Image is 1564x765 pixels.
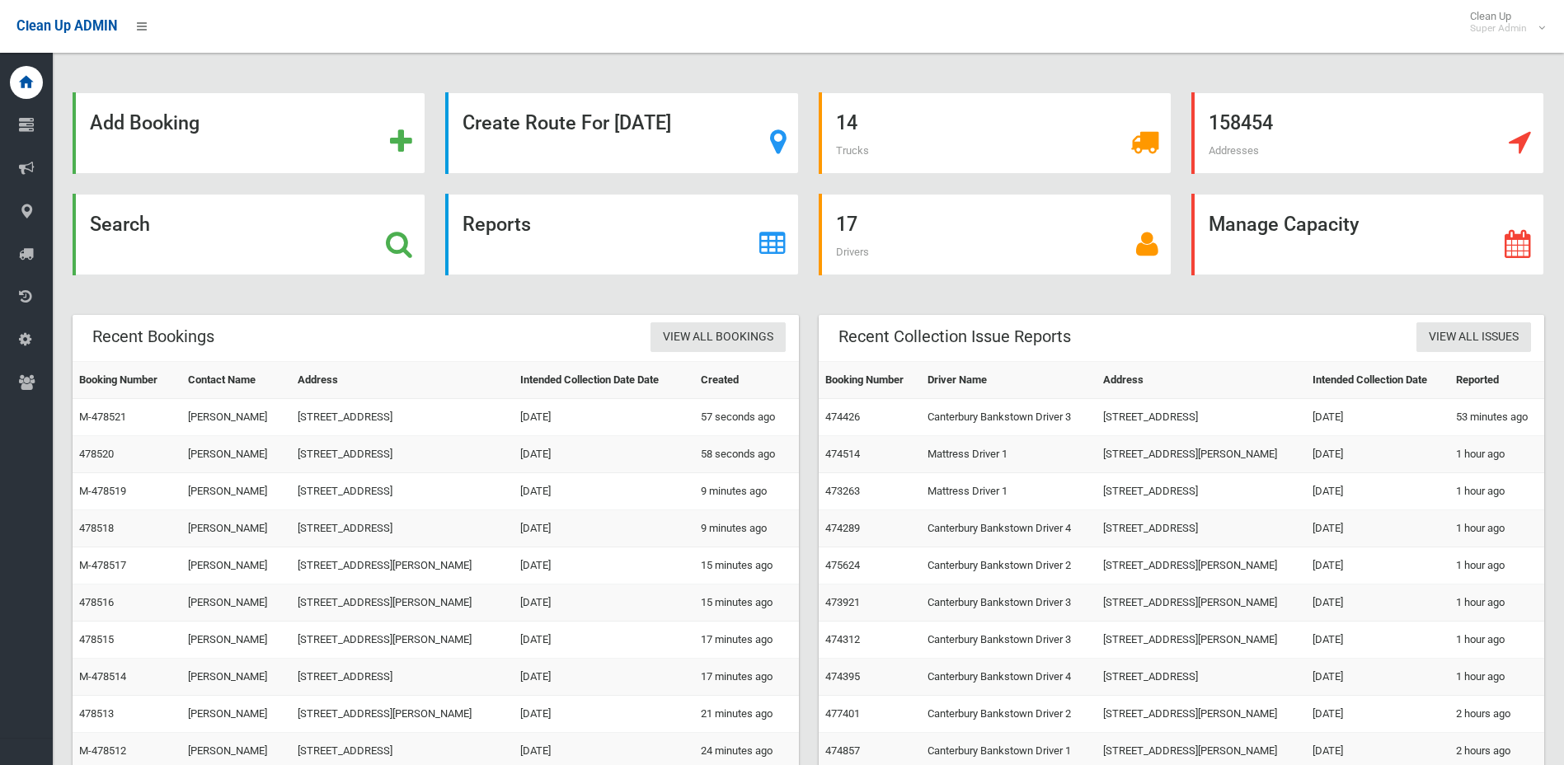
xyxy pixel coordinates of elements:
span: Drivers [836,246,869,258]
td: [STREET_ADDRESS] [1097,659,1306,696]
td: 17 minutes ago [694,622,798,659]
td: [DATE] [514,510,694,547]
td: [DATE] [1306,696,1449,733]
td: 1 hour ago [1449,547,1544,584]
span: Addresses [1209,144,1259,157]
td: 2 hours ago [1449,696,1544,733]
td: [DATE] [514,584,694,622]
td: [STREET_ADDRESS] [291,436,514,473]
th: Reported [1449,362,1544,399]
td: 15 minutes ago [694,584,798,622]
td: Canterbury Bankstown Driver 4 [921,659,1097,696]
td: [STREET_ADDRESS] [1097,399,1306,436]
td: [DATE] [514,436,694,473]
th: Intended Collection Date [1306,362,1449,399]
strong: 17 [836,213,857,236]
td: Canterbury Bankstown Driver 2 [921,547,1097,584]
td: [PERSON_NAME] [181,473,291,510]
a: 474426 [825,411,860,423]
td: [DATE] [514,622,694,659]
td: 1 hour ago [1449,436,1544,473]
a: M-478519 [79,485,126,497]
td: [DATE] [1306,622,1449,659]
strong: Manage Capacity [1209,213,1359,236]
strong: Add Booking [90,111,200,134]
a: 478515 [79,633,114,645]
small: Super Admin [1470,22,1527,35]
a: View All Bookings [650,322,786,353]
td: [STREET_ADDRESS] [291,510,514,547]
td: [STREET_ADDRESS] [291,659,514,696]
td: 9 minutes ago [694,510,798,547]
td: 9 minutes ago [694,473,798,510]
td: 1 hour ago [1449,622,1544,659]
td: [DATE] [514,696,694,733]
th: Contact Name [181,362,291,399]
td: Mattress Driver 1 [921,473,1097,510]
td: [DATE] [1306,659,1449,696]
td: Canterbury Bankstown Driver 3 [921,584,1097,622]
a: 474395 [825,670,860,683]
strong: 14 [836,111,857,134]
td: [STREET_ADDRESS][PERSON_NAME] [291,622,514,659]
td: [STREET_ADDRESS][PERSON_NAME] [291,547,514,584]
td: [PERSON_NAME] [181,622,291,659]
td: [DATE] [1306,547,1449,584]
header: Recent Collection Issue Reports [819,321,1091,353]
a: M-478521 [79,411,126,423]
th: Created [694,362,798,399]
a: 478513 [79,707,114,720]
strong: Create Route For [DATE] [463,111,671,134]
td: [STREET_ADDRESS] [1097,510,1306,547]
strong: 158454 [1209,111,1273,134]
td: [DATE] [1306,584,1449,622]
a: Manage Capacity [1191,194,1544,275]
a: 474514 [825,448,860,460]
td: [DATE] [1306,436,1449,473]
td: [STREET_ADDRESS] [1097,473,1306,510]
td: 21 minutes ago [694,696,798,733]
a: 474289 [825,522,860,534]
td: [DATE] [1306,399,1449,436]
th: Intended Collection Date Date [514,362,694,399]
td: 15 minutes ago [694,547,798,584]
a: 475624 [825,559,860,571]
th: Booking Number [73,362,181,399]
a: Reports [445,194,798,275]
td: Canterbury Bankstown Driver 3 [921,399,1097,436]
a: 473921 [825,596,860,608]
td: [STREET_ADDRESS][PERSON_NAME] [1097,584,1306,622]
td: [STREET_ADDRESS] [291,399,514,436]
td: Mattress Driver 1 [921,436,1097,473]
td: [STREET_ADDRESS][PERSON_NAME] [291,584,514,622]
td: 1 hour ago [1449,584,1544,622]
td: [DATE] [514,473,694,510]
td: 1 hour ago [1449,659,1544,696]
strong: Search [90,213,150,236]
td: 53 minutes ago [1449,399,1544,436]
a: 14 Trucks [819,92,1172,174]
td: [STREET_ADDRESS][PERSON_NAME] [291,696,514,733]
a: 158454 Addresses [1191,92,1544,174]
td: [PERSON_NAME] [181,584,291,622]
td: 57 seconds ago [694,399,798,436]
strong: Reports [463,213,531,236]
span: Clean Up ADMIN [16,18,117,34]
td: [DATE] [514,659,694,696]
span: Trucks [836,144,869,157]
a: 17 Drivers [819,194,1172,275]
td: [DATE] [1306,473,1449,510]
a: Create Route For [DATE] [445,92,798,174]
td: Canterbury Bankstown Driver 4 [921,510,1097,547]
a: Search [73,194,425,275]
td: [PERSON_NAME] [181,696,291,733]
td: [STREET_ADDRESS][PERSON_NAME] [1097,622,1306,659]
td: 1 hour ago [1449,510,1544,547]
td: [PERSON_NAME] [181,547,291,584]
td: [STREET_ADDRESS] [291,473,514,510]
td: Canterbury Bankstown Driver 2 [921,696,1097,733]
td: 1 hour ago [1449,473,1544,510]
td: 58 seconds ago [694,436,798,473]
td: [PERSON_NAME] [181,436,291,473]
td: [STREET_ADDRESS][PERSON_NAME] [1097,436,1306,473]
